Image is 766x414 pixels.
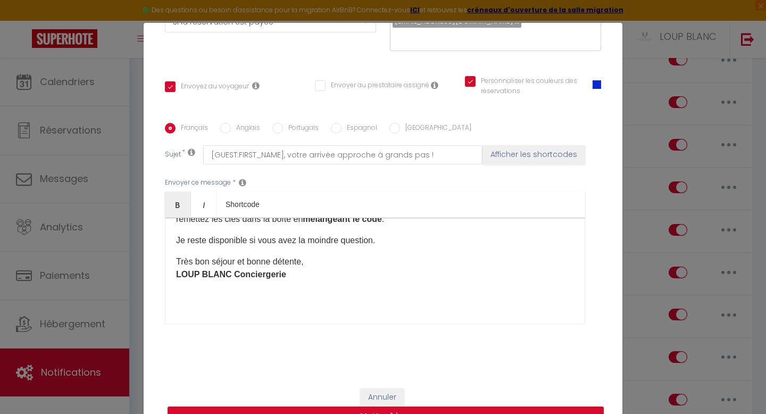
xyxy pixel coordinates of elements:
[165,178,231,188] label: Envoyer ce message
[217,192,268,217] a: Shortcode
[9,4,40,36] button: Ouvrir le widget de chat LiveChat
[252,81,260,90] i: Envoyer au voyageur
[176,255,574,281] p: Très bon séjour et bonne détente, ​
[176,289,574,302] p: ​
[231,123,260,135] label: Anglais
[342,123,377,135] label: Espagnol
[360,388,404,407] button: Annuler
[400,123,471,135] label: [GEOGRAPHIC_DATA]
[165,150,181,161] label: Sujet
[239,178,246,187] i: Message
[482,145,585,164] button: Afficher les shortcodes
[165,192,191,217] a: Bold
[303,214,382,223] strong: mélangeant le code
[176,234,574,247] p: Je reste disponible si vous avez la moindre question.
[431,81,438,89] i: Envoyer au prestataire si il est assigné
[176,123,208,135] label: Français
[176,270,286,279] strong: LOUP BLANC Conciergerie
[191,192,217,217] a: Italic
[188,148,195,156] i: Subject
[283,123,319,135] label: Portugais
